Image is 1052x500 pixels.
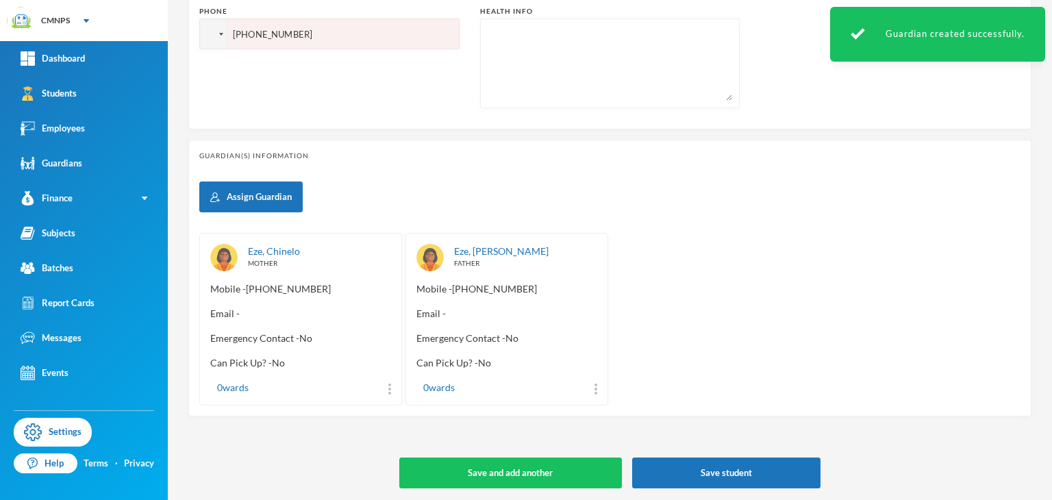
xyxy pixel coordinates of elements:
div: Phone [199,6,460,16]
img: GUARDIAN [416,244,444,271]
div: Events [21,366,68,380]
div: 0 wards [416,380,455,395]
img: add user [210,192,220,202]
div: FATHER [454,258,597,268]
a: Terms [84,457,108,471]
img: more_vert [594,384,597,395]
div: CMNPS [41,14,70,27]
div: Dashboard [21,51,85,66]
div: MOTHER [248,258,391,268]
div: Guardian created successfully. [830,7,1045,62]
div: Subjects [21,226,75,240]
span: Email - [416,306,597,321]
span: Can Pick Up? - No [210,355,391,370]
img: logo [8,8,35,35]
button: Save student [632,458,821,488]
div: Health Info [480,6,740,16]
div: Finance [21,191,73,205]
span: Email - [210,306,391,321]
a: Eze, Chinelo [248,245,300,257]
div: · [115,457,118,471]
span: Mobile - [PHONE_NUMBER] [210,282,391,296]
a: Help [14,453,77,474]
div: Students [21,86,77,101]
span: Emergency Contact - No [416,331,597,345]
div: Messages [21,331,82,345]
span: Mobile - [PHONE_NUMBER] [416,282,597,296]
button: Save and add another [399,458,622,488]
button: Assign Guardian [199,182,303,212]
div: Guardian(s) Information [199,151,1020,161]
img: GUARDIAN [210,244,238,271]
a: Eze, [PERSON_NAME] [454,245,549,257]
div: Batches [21,261,73,275]
div: Guardians [21,156,82,171]
div: Employees [21,121,85,136]
div: 0 wards [210,380,249,395]
span: Emergency Contact - No [210,331,391,345]
a: Privacy [124,457,154,471]
a: Settings [14,418,92,447]
span: Can Pick Up? - No [416,355,597,370]
img: more_vert [388,384,391,395]
div: Report Cards [21,296,95,310]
